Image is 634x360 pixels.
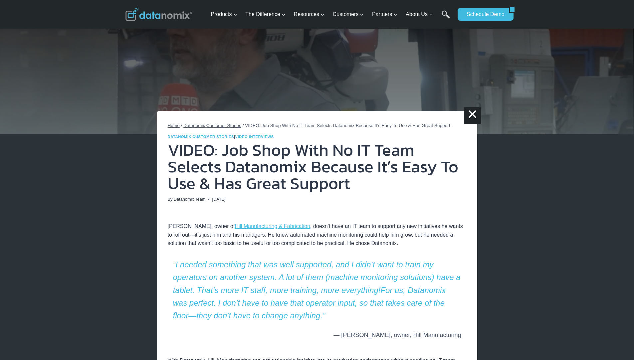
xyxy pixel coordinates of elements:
[458,8,509,21] a: Schedule Demo
[211,10,237,19] span: Products
[235,223,310,229] a: Hill Manufacturing & Fabrication
[168,135,274,139] span: |
[243,123,244,128] span: /
[168,122,467,129] nav: Breadcrumbs
[173,258,461,322] p: !
[245,10,286,19] span: The Difference
[442,10,450,25] a: Search
[181,123,182,128] span: /
[212,196,225,203] time: [DATE]
[464,107,481,124] a: ×
[174,197,206,202] a: Datanomix Team
[173,330,461,340] cite: — [PERSON_NAME], owner, Hill Manufacturing
[173,260,461,295] em: “I needed something that was well supported, and I didn’t want to train my operators on another s...
[245,123,450,128] span: VIDEO: Job Shop With No IT Team Selects Datanomix Because It’s Easy To Use & Has Great Support
[168,142,467,192] h1: VIDEO: Job Shop With No IT Team Selects Datanomix Because It’s Easy To Use & Has Great Support
[294,10,324,19] span: Resources
[168,135,234,139] a: Datanomix Customer Stories
[333,10,364,19] span: Customers
[406,10,433,19] span: About Us
[183,123,241,128] a: Datanomix Customer Stories
[168,123,180,128] a: Home
[372,10,397,19] span: Partners
[173,286,446,320] em: For us, Datanomix was perfect. I don’t have to have that operator input, so that takes care of th...
[208,4,454,25] nav: Primary Navigation
[168,196,173,203] span: By
[168,214,467,248] p: [PERSON_NAME], owner of , doesn’t have an IT team to support any new initiatives he wants to roll...
[125,8,192,21] img: Datanomix
[235,135,274,139] a: Video Interviews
